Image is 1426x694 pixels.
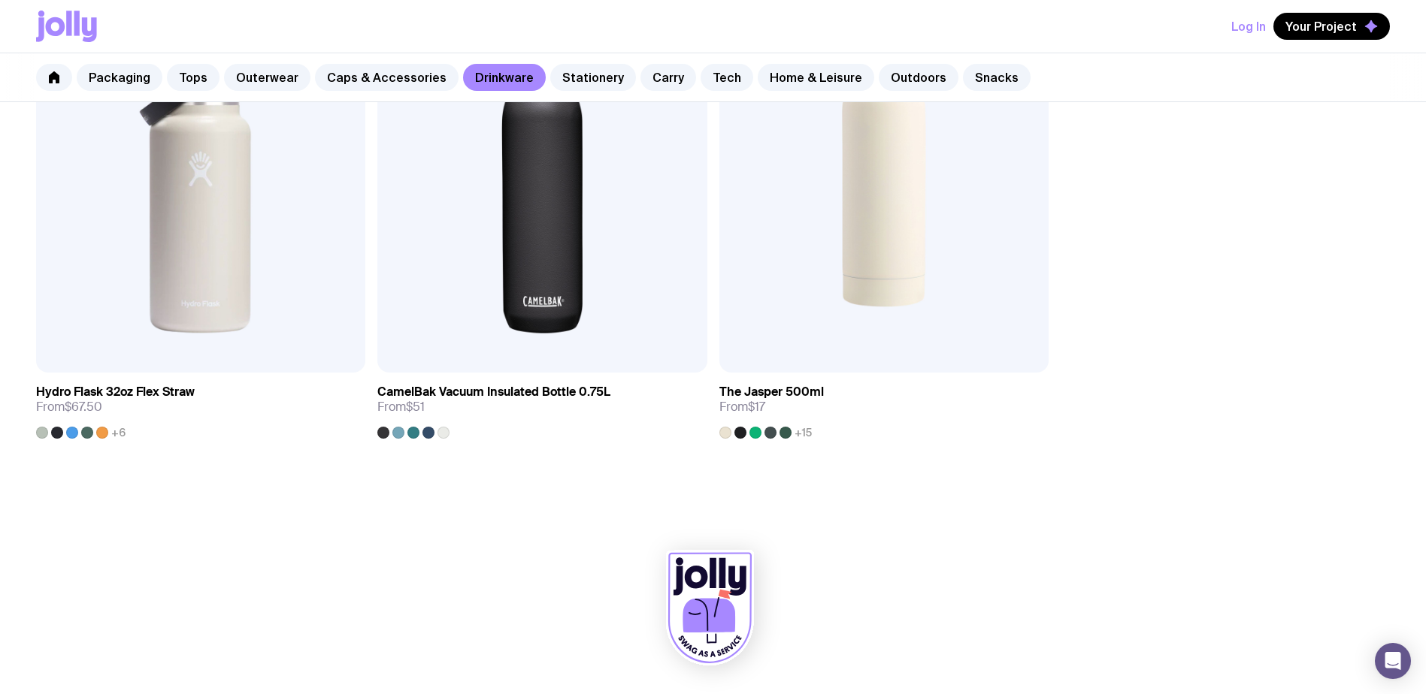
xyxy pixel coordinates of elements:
span: +6 [111,427,126,439]
span: From [377,400,425,415]
span: $17 [748,399,765,415]
h3: The Jasper 500ml [719,385,824,400]
div: Open Intercom Messenger [1375,643,1411,679]
a: Home & Leisure [758,64,874,91]
a: Carry [640,64,696,91]
a: Drinkware [463,64,546,91]
a: Snacks [963,64,1031,91]
h3: Hydro Flask 32oz Flex Straw [36,385,195,400]
a: Tech [701,64,753,91]
a: Outdoors [879,64,958,91]
h3: CamelBak Vacuum Insulated Bottle 0.75L [377,385,610,400]
span: $67.50 [65,399,102,415]
button: Log In [1231,13,1266,40]
a: Stationery [550,64,636,91]
span: From [719,400,765,415]
a: The Jasper 500mlFrom$17+15 [719,373,1049,439]
a: Caps & Accessories [315,64,459,91]
a: CamelBak Vacuum Insulated Bottle 0.75LFrom$51 [377,373,707,439]
button: Your Project [1273,13,1390,40]
a: Outerwear [224,64,310,91]
span: Your Project [1285,19,1357,34]
span: +15 [795,427,812,439]
a: Tops [167,64,220,91]
a: Hydro Flask 32oz Flex StrawFrom$67.50+6 [36,373,365,439]
span: $51 [406,399,425,415]
a: Packaging [77,64,162,91]
span: From [36,400,102,415]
